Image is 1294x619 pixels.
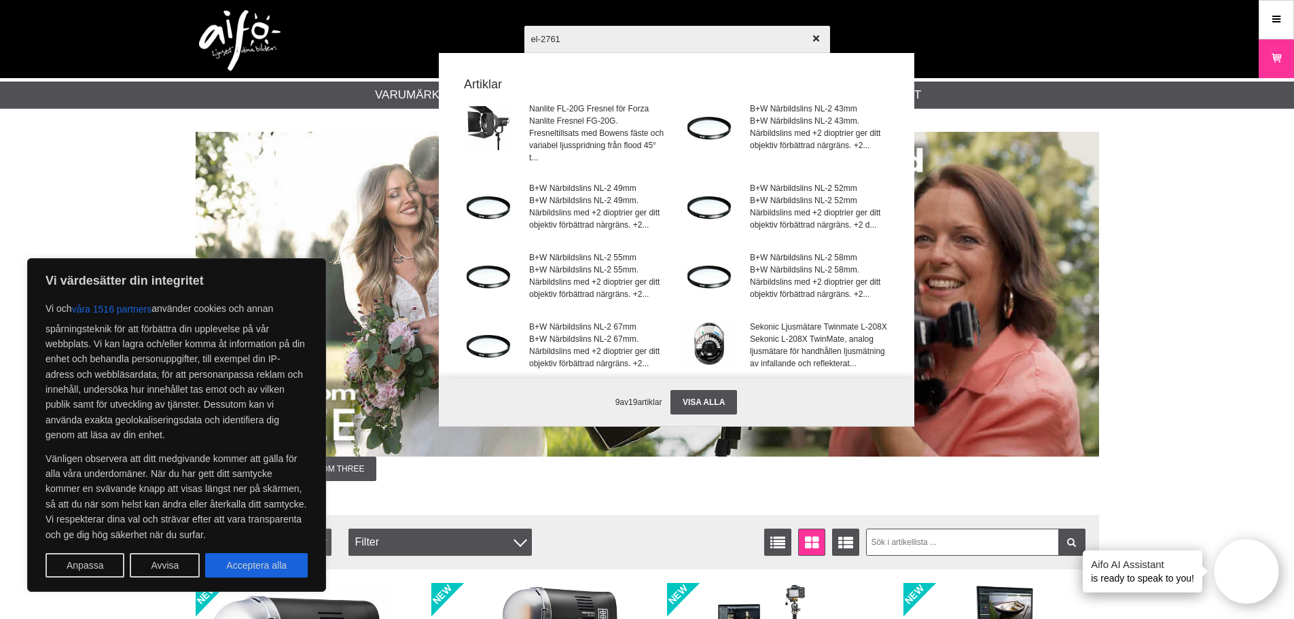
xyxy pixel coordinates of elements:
[529,103,667,115] span: Nanlite FL-20G Fresnel för Forza
[750,194,888,231] span: B+W Närbildslins NL-2 52mm Närbildslins med +2 dioptrier ger ditt objektiv förbättrad närgräns. +...
[456,243,676,311] a: B+W Närbildslins NL-2 55mmB+W Närbildslins NL-2 55mm. Närbildslins med +2 dioptrier ger ditt obje...
[465,103,512,150] img: na-fl20g-104.jpg
[465,321,512,368] img: nl2.jpg
[628,397,637,407] span: 19
[685,251,733,299] img: nl2.jpg
[46,451,308,542] p: Vänligen observera att ditt medgivande kommer att gälla för alla våra underdomäner. När du har ge...
[670,390,737,414] a: Visa alla
[685,182,733,230] img: nl2.jpg
[456,174,676,242] a: B+W Närbildslins NL-2 49mmB+W Närbildslins NL-2 49mm. Närbildslins med +2 dioptrier ger ditt obje...
[456,94,676,173] a: Nanlite FL-20G Fresnel för ForzaNanlite Fresnel FG-20G. Fresneltillsats med Bowens fäste och vari...
[46,553,124,578] button: Anpassa
[750,321,888,333] span: Sekonic Ljusmätare Twinmate L-208X
[750,251,888,264] span: B+W Närbildslins NL-2 58mm
[465,182,512,230] img: nl2.jpg
[205,553,308,578] button: Acceptera alla
[199,10,281,71] img: logo.png
[529,264,667,300] span: B+W Närbildslins NL-2 55mm. Närbildslins med +2 dioptrier ger ditt objektiv förbättrad närgräns. ...
[456,75,897,94] strong: Artiklar
[750,115,888,152] span: B+W Närbildslins NL-2 43mm. Närbildslins med +2 dioptrier ger ditt objektiv förbättrad närgräns. ...
[677,313,897,381] a: Sekonic Ljusmätare Twinmate L-208XSekonic L-208X TwinMate, analog ljusmätare för handhållen ljusm...
[529,321,667,333] span: B+W Närbildslins NL-2 67mm
[615,397,620,407] span: 9
[27,258,326,592] div: Vi värdesätter din integritet
[750,182,888,194] span: B+W Närbildslins NL-2 52mm
[375,86,456,104] a: Varumärken
[750,103,888,115] span: B+W Närbildslins NL-2 43mm
[619,397,628,407] span: av
[677,243,897,311] a: B+W Närbildslins NL-2 58mmB+W Närbildslins NL-2 58mm. Närbildslins med +2 dioptrier ger ditt obje...
[529,251,667,264] span: B+W Närbildslins NL-2 55mm
[529,333,667,370] span: B+W Närbildslins NL-2 67mm. Närbildslins med +2 dioptrier ger ditt objektiv förbättrad närgräns. ...
[685,321,733,368] img: sekonic-208l.jpg
[750,333,888,370] span: Sekonic L-208X TwinMate, analog ljusmätare för handhållen ljusmätning av infallande och reflekter...
[465,251,512,299] img: nl2.jpg
[130,553,200,578] button: Avvisa
[456,313,676,381] a: B+W Närbildslins NL-2 67mmB+W Närbildslins NL-2 67mm. Närbildslins med +2 dioptrier ger ditt obje...
[750,264,888,300] span: B+W Närbildslins NL-2 58mm. Närbildslins med +2 dioptrier ger ditt objektiv förbättrad närgräns. ...
[72,297,152,321] button: våra 1516 partners
[46,272,308,289] p: Vi värdesätter din integritet
[529,182,667,194] span: B+W Närbildslins NL-2 49mm
[46,297,308,443] p: Vi och använder cookies och annan spårningsteknik för att förbättra din upplevelse på vår webbpla...
[529,194,667,231] span: B+W Närbildslins NL-2 49mm. Närbildslins med +2 dioptrier ger ditt objektiv förbättrad närgräns. ...
[637,397,662,407] span: artiklar
[529,115,667,164] span: Nanlite Fresnel FG-20G. Fresneltillsats med Bowens fäste och variabel ljusspridning från flood 45...
[524,15,830,63] input: Sök produkter ...
[677,174,897,242] a: B+W Närbildslins NL-2 52mmB+W Närbildslins NL-2 52mm Närbildslins med +2 dioptrier ger ditt objek...
[685,103,733,150] img: nl2.jpg
[677,94,897,173] a: B+W Närbildslins NL-2 43mmB+W Närbildslins NL-2 43mm. Närbildslins med +2 dioptrier ger ditt obje...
